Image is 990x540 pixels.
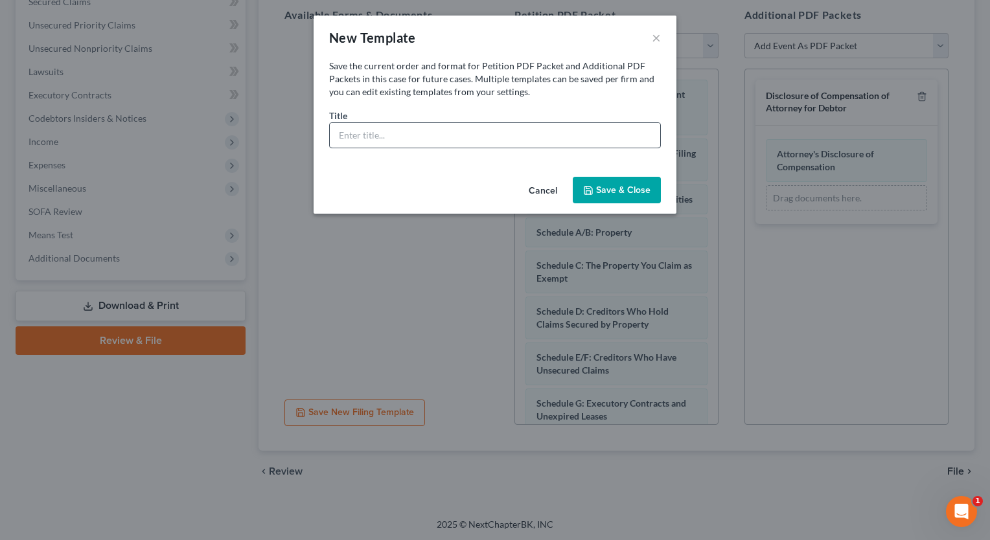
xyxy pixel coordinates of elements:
button: × [652,30,661,45]
button: Save & Close [573,177,661,204]
div: New Template [329,28,416,47]
input: Enter title... [330,123,660,148]
iframe: Intercom live chat [946,496,977,527]
button: Cancel [518,178,568,204]
span: Title [329,110,347,121]
p: Save the current order and format for Petition PDF Packet and Additional PDF Packets in this case... [329,60,661,98]
span: 1 [973,496,983,506]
